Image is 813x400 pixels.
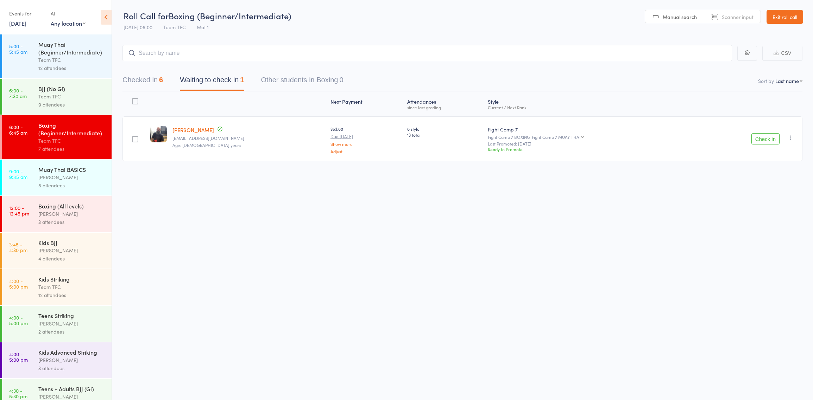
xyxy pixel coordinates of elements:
[38,210,106,218] div: [PERSON_NAME]
[172,136,325,141] small: Jzacs78@gmail.com
[2,269,112,305] a: 4:00 -5:00 pmKids StrikingTeam TFC12 attendees
[9,241,27,253] time: 3:45 - 4:30 pm
[339,76,343,84] div: 0
[488,146,689,152] div: Ready to Promote
[758,77,774,84] label: Sort by
[2,79,112,115] a: 6:00 -7:30 amBJJ (No Gi)Team TFC9 attendees
[150,126,167,142] img: image1744013767.png
[51,8,86,19] div: At
[38,85,106,92] div: BJJ (No Gi)
[38,320,106,328] div: [PERSON_NAME]
[38,173,106,181] div: [PERSON_NAME]
[663,13,697,20] span: Manual search
[38,218,106,226] div: 3 attendees
[2,115,112,159] a: 6:00 -6:45 amBoxing (Beginner/Intermediate)Team TFC7 attendees
[2,306,112,342] a: 4:00 -5:00 pmTeens Striking[PERSON_NAME]2 attendees
[180,72,244,91] button: Waiting to check in1
[122,45,732,61] input: Search by name
[38,64,106,72] div: 12 attendees
[38,239,106,246] div: Kids BJJ
[38,364,106,372] div: 3 attendees
[488,141,689,146] small: Last Promoted: [DATE]
[197,24,209,31] span: Mat 1
[488,105,689,110] div: Current / Next Rank
[9,124,27,135] time: 6:00 - 6:45 am
[38,385,106,393] div: Teens + Adults BJJ (Gi)
[330,126,402,154] div: $53.00
[407,126,482,132] span: 0 style
[159,76,163,84] div: 6
[51,19,86,27] div: Any location
[9,388,27,399] time: 4:30 - 5:30 pm
[488,135,689,139] div: Fight Camp 7 BOXING
[38,40,106,56] div: Muay Thai (Beginner/Intermediate)
[9,278,28,289] time: 4:00 - 5:00 pm
[762,46,802,61] button: CSV
[2,233,112,269] a: 3:45 -4:30 pmKids BJJ[PERSON_NAME]4 attendees
[122,72,163,91] button: Checked in6
[485,95,692,113] div: Style
[9,168,27,180] time: 9:00 - 9:45 am
[38,181,106,189] div: 5 attendees
[38,254,106,263] div: 4 attendees
[38,56,106,64] div: Team TFC
[38,348,106,356] div: Kids Advanced Striking
[9,43,27,54] time: 5:00 - 5:45 am
[172,142,241,148] span: Age: [DEMOGRAPHIC_DATA] years
[2,34,112,78] a: 5:00 -5:45 amMuay Thai (Beginner/Intermediate)Team TFC12 attendees
[124,10,169,21] span: Roll Call for
[172,126,214,134] a: [PERSON_NAME]
[163,24,186,31] span: Team TFC
[9,315,28,326] time: 4:00 - 5:00 pm
[330,142,402,146] a: Show more
[38,275,106,283] div: Kids Striking
[38,312,106,320] div: Teens Striking
[169,10,291,21] span: Boxing (Beginner/Intermediate)
[407,132,482,138] span: 13 total
[38,145,106,153] div: 7 attendees
[9,205,29,216] time: 12:00 - 12:45 pm
[38,92,106,101] div: Team TFC
[330,149,402,154] a: Adjust
[2,196,112,232] a: 12:00 -12:45 pmBoxing (All levels)[PERSON_NAME]3 attendees
[38,137,106,145] div: Team TFC
[330,134,402,139] small: Due [DATE]
[775,77,799,84] div: Last name
[9,8,44,19] div: Events for
[38,283,106,291] div: Team TFC
[38,166,106,173] div: Muay Thai BASICS
[38,121,106,137] div: Boxing (Beginner/Intermediate)
[751,133,780,144] button: Check in
[38,101,106,109] div: 9 attendees
[38,291,106,299] div: 12 attendees
[38,328,106,336] div: 2 attendees
[722,13,754,20] span: Scanner input
[240,76,244,84] div: 1
[9,351,28,362] time: 4:00 - 5:00 pm
[2,342,112,378] a: 4:00 -5:00 pmKids Advanced Striking[PERSON_NAME]3 attendees
[38,356,106,364] div: [PERSON_NAME]
[124,24,152,31] span: [DATE] 06:00
[488,126,689,133] div: Fight Camp 7
[38,246,106,254] div: [PERSON_NAME]
[261,72,343,91] button: Other students in Boxing0
[2,160,112,195] a: 9:00 -9:45 amMuay Thai BASICS[PERSON_NAME]5 attendees
[767,10,803,24] a: Exit roll call
[407,105,482,110] div: since last grading
[9,19,26,27] a: [DATE]
[404,95,485,113] div: Atten­dances
[328,95,404,113] div: Next Payment
[9,88,27,99] time: 6:00 - 7:30 am
[532,135,580,139] div: Fight Camp 7 MUAY THAI
[38,202,106,210] div: Boxing (All levels)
